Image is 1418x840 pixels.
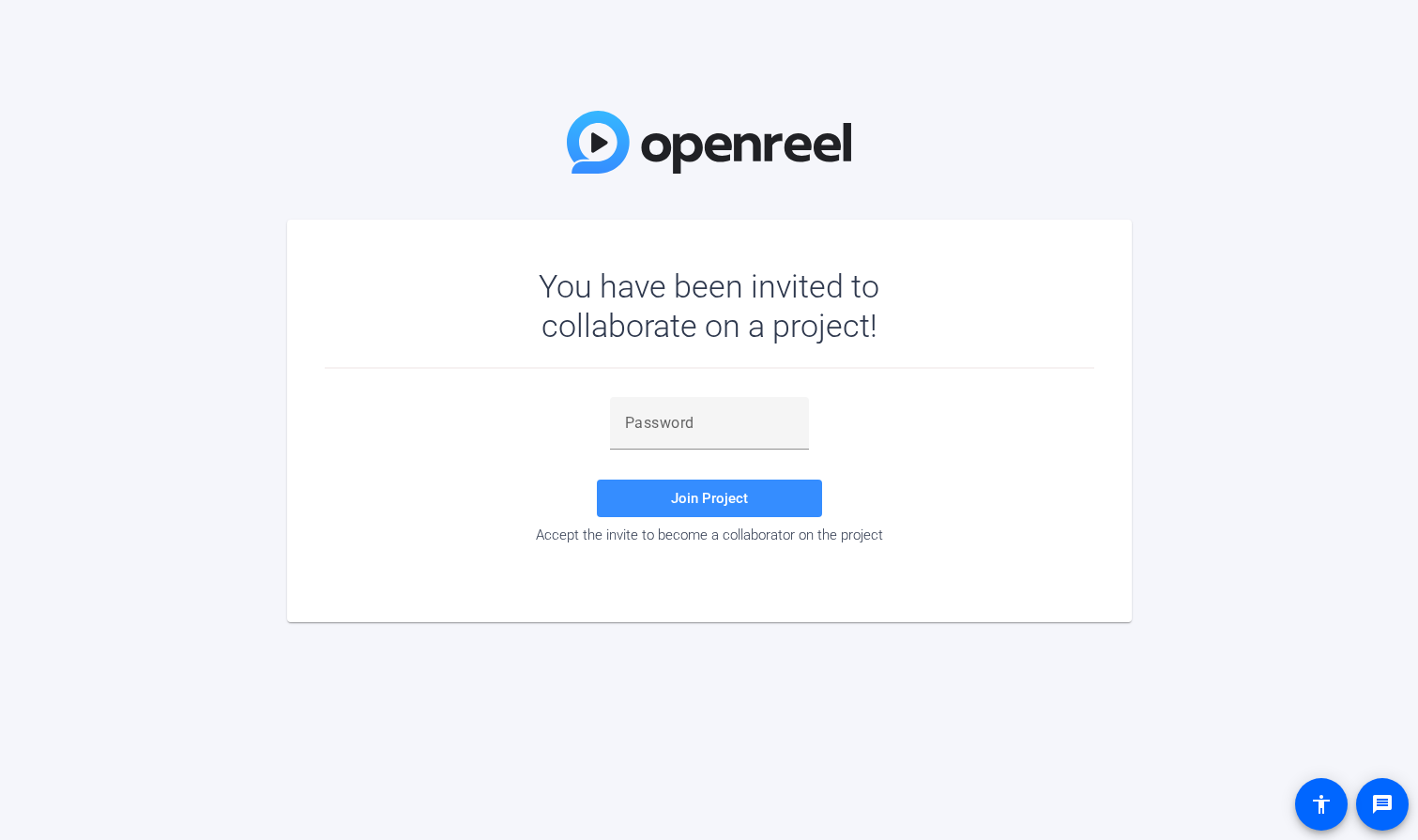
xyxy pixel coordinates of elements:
input: Password [625,412,794,435]
button: Join Project [597,480,822,517]
span: Join Project [671,490,748,507]
mat-icon: accessibility [1310,793,1333,816]
img: OpenReel Logo [567,111,852,174]
div: You have been invited to collaborate on a project! [484,267,934,345]
div: Accept the invite to become a collaborator on the project [325,527,1094,543]
mat-icon: message [1371,793,1394,816]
